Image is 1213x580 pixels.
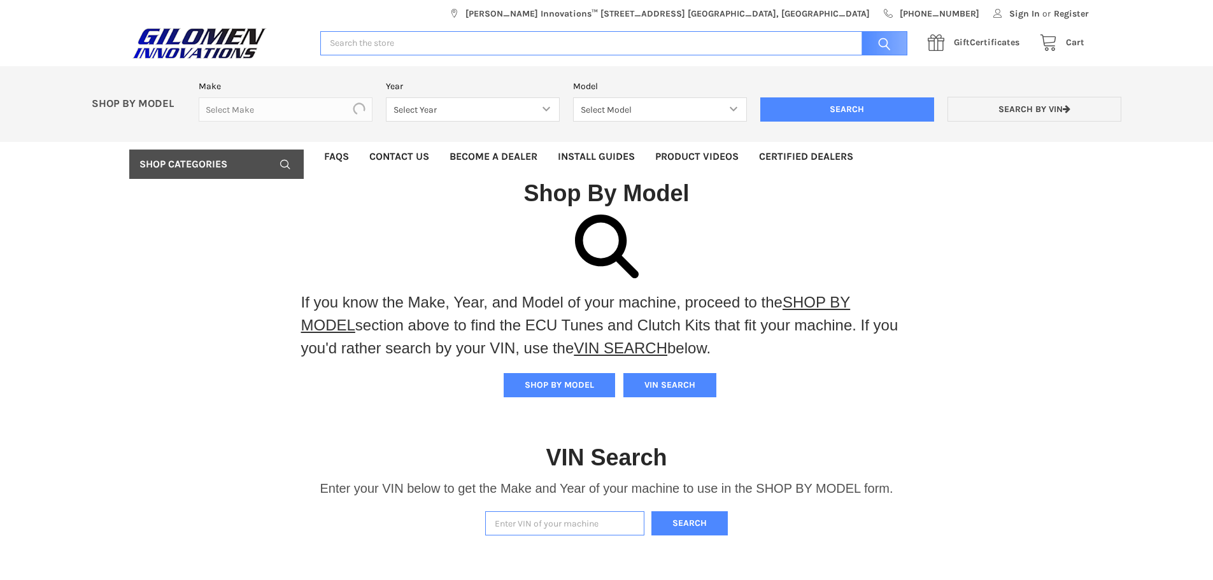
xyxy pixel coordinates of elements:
[320,479,893,498] p: Enter your VIN below to get the Make and Year of your machine to use in the SHOP BY MODEL form.
[301,291,912,360] p: If you know the Make, Year, and Model of your machine, proceed to the section above to find the E...
[573,80,747,93] label: Model
[546,443,667,472] h1: VIN Search
[320,31,907,56] input: Search the store
[900,7,979,20] span: [PHONE_NUMBER]
[623,373,716,397] button: VIN SEARCH
[301,294,851,334] a: SHOP BY MODEL
[954,37,1019,48] span: Certificates
[439,142,548,171] a: Become a Dealer
[504,373,615,397] button: SHOP BY MODEL
[645,142,749,171] a: Product Videos
[386,80,560,93] label: Year
[1009,7,1040,20] span: Sign In
[855,31,907,56] input: Search
[129,179,1084,208] h1: Shop By Model
[485,511,644,536] input: Enter VIN of your machine
[651,511,728,536] button: Search
[465,7,870,20] span: [PERSON_NAME] Innovations™ [STREET_ADDRESS] [GEOGRAPHIC_DATA], [GEOGRAPHIC_DATA]
[749,142,863,171] a: Certified Dealers
[314,142,359,171] a: FAQs
[954,37,970,48] span: Gift
[199,80,372,93] label: Make
[1033,35,1084,51] a: Cart
[574,339,667,357] a: VIN SEARCH
[359,142,439,171] a: Contact Us
[1066,37,1084,48] span: Cart
[760,97,934,122] input: Search
[947,97,1121,122] a: Search by VIN
[129,27,307,59] a: GILOMEN INNOVATIONS
[129,150,304,179] a: Shop Categories
[921,35,1033,51] a: GiftCertificates
[85,97,192,111] p: SHOP BY MODEL
[548,142,645,171] a: Install Guides
[129,27,269,59] img: GILOMEN INNOVATIONS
